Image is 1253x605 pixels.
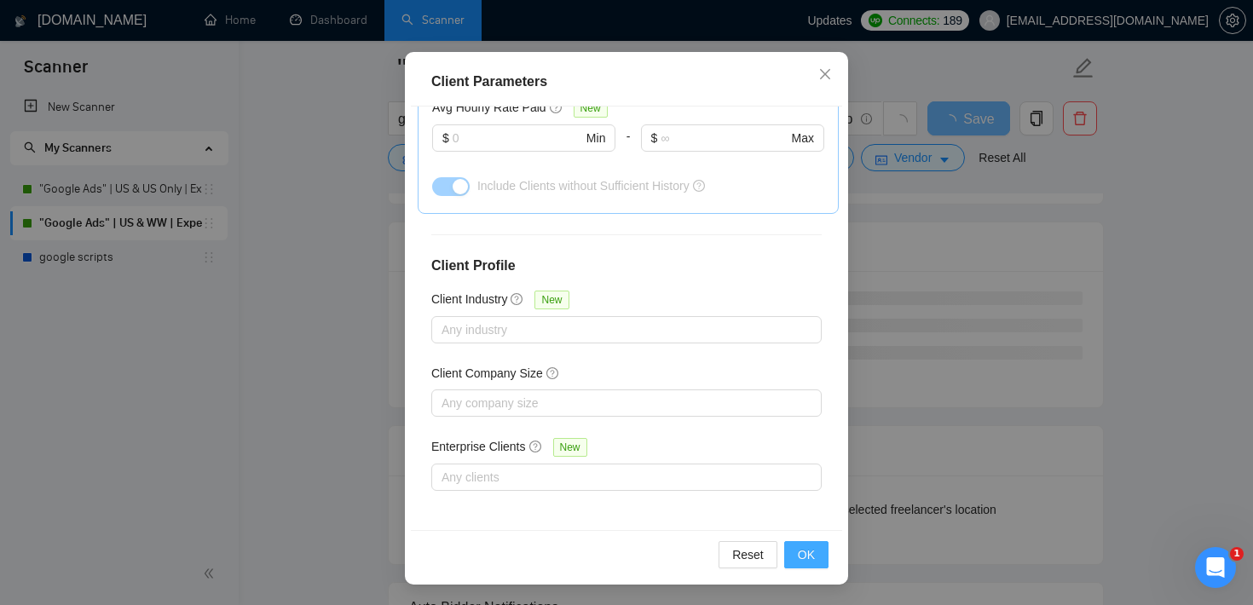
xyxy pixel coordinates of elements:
[431,364,543,383] h5: Client Company Size
[651,129,658,147] span: $
[1230,547,1244,561] span: 1
[586,129,606,147] span: Min
[798,545,815,564] span: OK
[431,72,822,92] div: Client Parameters
[431,290,507,308] h5: Client Industry
[574,99,608,118] span: New
[453,129,583,147] input: 0
[732,545,764,564] span: Reset
[818,67,832,81] span: close
[431,437,526,456] h5: Enterprise Clients
[792,129,814,147] span: Max
[477,179,690,193] span: Include Clients without Sufficient History
[442,129,449,147] span: $
[511,292,524,306] span: question-circle
[550,101,563,114] span: question-circle
[802,52,848,98] button: Close
[615,124,640,172] div: -
[432,98,546,117] h5: Avg Hourly Rate Paid
[661,129,788,147] input: ∞
[529,440,543,453] span: question-circle
[719,541,777,568] button: Reset
[553,438,587,457] span: New
[693,180,705,192] span: question-circle
[431,256,822,276] h4: Client Profile
[534,291,569,309] span: New
[1195,547,1236,588] iframe: Intercom live chat
[546,366,560,380] span: question-circle
[784,541,829,568] button: OK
